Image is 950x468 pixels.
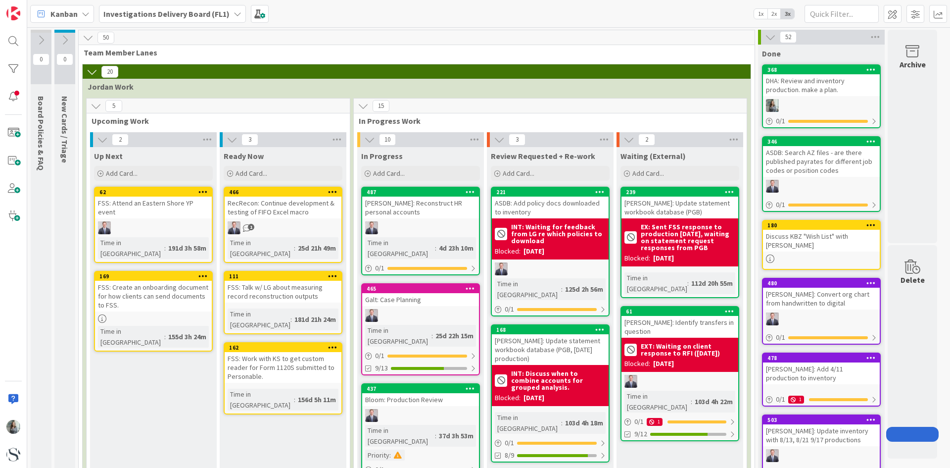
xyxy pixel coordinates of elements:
div: 61 [626,308,738,315]
div: [PERSON_NAME]: Update statement workbook database (PGB) [621,197,738,218]
div: [DATE] [653,253,674,263]
img: JC [495,262,508,275]
div: 111 [225,272,341,281]
span: Review Requested + Re-work [491,151,595,161]
div: 466RecRecon: Continue development & testing of FIFO Excel macro [225,188,341,218]
div: 1 [647,418,663,426]
div: JC [763,312,880,325]
span: Ready Now [224,151,264,161]
div: JC [362,309,479,322]
div: ASDB: Search AZ files - are there published payrates for different job codes or position codes [763,146,880,177]
div: JC [492,262,609,275]
div: Discuss KBZ "Wish List" with [PERSON_NAME] [763,230,880,252]
div: Time in [GEOGRAPHIC_DATA] [365,325,431,347]
div: Blocked: [495,393,521,403]
div: 221 [492,188,609,197]
span: Add Card... [503,169,534,178]
div: Galt: Case Planning [362,293,479,306]
span: 15 [373,100,389,112]
span: 3 [509,134,525,146]
div: Time in [GEOGRAPHIC_DATA] [228,389,294,411]
span: 1x [754,9,767,19]
div: Priority [365,450,389,461]
div: 103d 4h 18m [563,417,606,428]
a: 368DHA: Review and inventory production. make a plan.LG0/1 [762,64,881,128]
div: 25d 21h 49m [295,243,338,254]
div: [PERSON_NAME]: Update statement workbook database (PGB, [DATE] production) [492,334,609,365]
div: 162FSS: Work with KS to get custom reader for Form 1120S submitted to Personable. [225,343,341,383]
span: 10 [379,134,396,146]
div: Time in [GEOGRAPHIC_DATA] [365,425,435,447]
span: 0 / 1 [505,304,514,314]
img: Visit kanbanzone.com [6,6,20,20]
span: Board Policies & FAQ [36,96,46,170]
div: [PERSON_NAME]: Update inventory with 8/13, 8/21 9/17 productions [763,424,880,446]
div: [DATE] [523,393,544,403]
img: JC [365,309,378,322]
div: JC [763,180,880,193]
div: 62FSS: Attend an Eastern Shore YP event [95,188,212,218]
div: 0/1 [492,303,609,315]
a: 162FSS: Work with KS to get custom reader for Form 1120S submitted to Personable.Time in [GEOGRAP... [224,342,342,415]
span: 9/13 [375,363,388,373]
div: JC [763,449,880,462]
span: 9/12 [634,429,647,439]
b: EX: Sent FSS response to production [DATE], waiting on statement request responses from PGB [641,223,735,251]
div: 487[PERSON_NAME]: Reconstruct HR personal accounts [362,188,479,218]
input: Quick Filter... [805,5,879,23]
div: 25d 22h 15m [433,330,476,341]
a: 221ASDB: Add policy docs downloaded to inventoryINT: Waiting for feedback from LG re which polici... [491,187,610,316]
div: 0/1 [362,350,479,362]
a: 346ASDB: Search AZ files - are there published payrates for different job codes or position codes... [762,136,881,212]
img: JC [766,449,779,462]
div: 478 [763,354,880,363]
div: LG [763,99,880,112]
b: EXT: Waiting on client response to RFI ([DATE]) [641,343,735,357]
div: 503[PERSON_NAME]: Update inventory with 8/13, 8/21 9/17 productions [763,416,880,446]
div: 103d 4h 22m [692,396,735,407]
span: 0 / 1 [375,351,384,361]
div: FSS: Talk w/ LG about measuring record reconstruction outputs [225,281,341,303]
span: : [691,396,692,407]
a: 62FSS: Attend an Eastern Shore YP eventJCTime in [GEOGRAPHIC_DATA]:191d 3h 58m [94,187,213,263]
div: 487 [362,188,479,197]
div: 168[PERSON_NAME]: Update statement workbook database (PGB, [DATE] production) [492,325,609,365]
div: RecRecon: Continue development & testing of FIFO Excel macro [225,197,341,218]
div: 62 [99,189,212,196]
div: Archive [900,58,926,70]
div: FSS: Attend an Eastern Shore YP event [95,197,212,218]
div: 239 [621,188,738,197]
a: 168[PERSON_NAME]: Update statement workbook database (PGB, [DATE] production)INT: Discuss when to... [491,324,610,463]
a: 111FSS: Talk w/ LG about measuring record reconstruction outputsTime in [GEOGRAPHIC_DATA]:181d 21... [224,271,342,334]
span: 0 / 1 [776,394,785,405]
span: Kanban [50,8,78,20]
span: 3 [241,134,258,146]
div: 4d 23h 10m [436,243,476,254]
div: JC [621,375,738,388]
div: 112d 20h 55m [689,278,735,289]
span: 0 / 1 [776,200,785,210]
div: Time in [GEOGRAPHIC_DATA] [98,237,164,259]
div: 239 [626,189,738,196]
a: 169FSS: Create an onboarding document for how clients can send documents to FSS.Time in [GEOGRAPH... [94,271,213,352]
span: : [431,330,433,341]
img: JC [365,409,378,422]
span: New Cards / Triage [60,96,70,163]
div: 437 [367,385,479,392]
img: LG [6,420,20,434]
div: 478[PERSON_NAME]: Add 4/11 production to inventory [763,354,880,384]
span: 8/9 [505,450,514,461]
div: 61 [621,307,738,316]
b: Investigations Delivery Board (FL1) [103,9,230,19]
span: 0 / 1 [375,263,384,273]
div: 1 [788,396,804,404]
div: [PERSON_NAME]: Identify transfers in question [621,316,738,338]
span: Add Card... [236,169,267,178]
div: 191d 3h 58m [166,243,209,254]
div: 0/1 [763,115,880,127]
span: : [294,394,295,405]
div: 465 [367,285,479,292]
span: : [389,450,391,461]
div: FSS: Work with KS to get custom reader for Form 1120S submitted to Personable. [225,352,341,383]
div: 478 [767,355,880,362]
